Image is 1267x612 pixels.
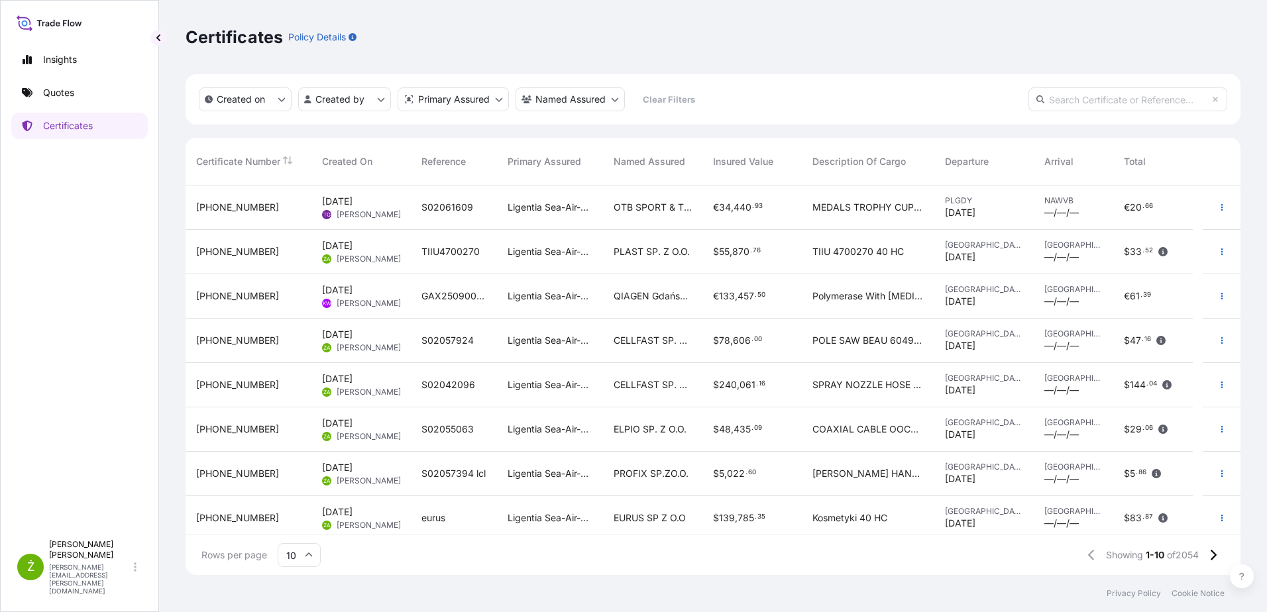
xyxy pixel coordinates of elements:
[196,334,279,347] span: [PHONE_NUMBER]
[1142,515,1144,519] span: .
[731,203,734,212] span: ,
[812,378,924,391] span: SPRAY NOZZLE HOSE CONNECTOR SPRINKLER BRASS TAP ADAPTOR ONE WAY CONNECTOR DFSU 6790821 OOLJGH 132...
[1172,588,1225,599] a: Cookie Notice
[719,291,735,301] span: 133
[1145,515,1153,519] span: 87
[1044,206,1079,219] span: —/—/—
[217,93,265,106] p: Created on
[1146,382,1148,386] span: .
[1044,240,1103,250] span: [GEOGRAPHIC_DATA]
[1124,247,1130,256] span: $
[43,119,93,132] p: Certificates
[1167,548,1199,562] span: of 2054
[337,254,401,264] span: [PERSON_NAME]
[812,334,924,347] span: POLE SAW BEAU 6049788 OOLJGH 3408 40 HC 9280 00 KG 53 483 M 3 1040 CTN FCIU 9901503 OOLJGG 9493 4...
[322,461,353,474] span: [DATE]
[632,89,706,110] button: Clear Filters
[719,203,731,212] span: 34
[508,245,592,258] span: Ligentia Sea-Air-Rail Sp. z o.o.
[1044,250,1079,264] span: —/—/—
[727,469,745,478] span: 022
[732,247,749,256] span: 870
[730,336,733,345] span: ,
[1044,417,1103,428] span: [GEOGRAPHIC_DATA]
[713,513,719,523] span: $
[812,155,906,168] span: Description Of Cargo
[421,334,474,347] span: S02057924
[196,289,279,303] span: [PHONE_NUMBER]
[322,417,353,430] span: [DATE]
[49,539,131,560] p: [PERSON_NAME] [PERSON_NAME]
[713,469,719,478] span: $
[322,372,353,385] span: [DATE]
[337,387,401,397] span: [PERSON_NAME]
[1130,291,1140,301] span: 61
[298,87,391,111] button: createdBy Filter options
[734,203,751,212] span: 440
[945,195,1023,206] span: PLGDY
[27,560,34,574] span: Ż
[754,426,762,431] span: 09
[1145,204,1153,209] span: 66
[755,204,763,209] span: 93
[337,476,401,486] span: [PERSON_NAME]
[614,511,686,525] span: EURUS SP Z O.O
[945,383,975,397] span: [DATE]
[719,513,735,523] span: 139
[1130,425,1142,434] span: 29
[1044,329,1103,339] span: [GEOGRAPHIC_DATA]
[322,328,353,341] span: [DATE]
[1044,195,1103,206] span: NAWVB
[614,378,692,391] span: CELLFAST SP. Z O.O.
[322,283,353,297] span: [DATE]
[812,201,924,214] span: MEDALS TROPHY CUP CAST FIGURINE METAL LID RIBBONS ARTICLES OF FIBREBOARD NUTS OF STAINLESS STEEL ...
[945,417,1023,428] span: [GEOGRAPHIC_DATA]
[945,329,1023,339] span: [GEOGRAPHIC_DATA]
[614,334,692,347] span: CELLFAST SP. Z O.O.
[755,293,757,297] span: .
[508,378,592,391] span: Ligentia Sea-Air-Rail Sp. z o.o.
[713,155,773,168] span: Insured Value
[1130,247,1142,256] span: 33
[730,247,732,256] span: ,
[516,87,625,111] button: cargoOwner Filter options
[1044,428,1079,441] span: —/—/—
[1028,87,1227,111] input: Search Certificate or Reference...
[733,336,751,345] span: 606
[1146,548,1164,562] span: 1-10
[421,378,475,391] span: S02042096
[945,240,1023,250] span: [GEOGRAPHIC_DATA]
[751,337,753,342] span: .
[322,505,353,519] span: [DATE]
[1107,588,1161,599] p: Privacy Policy
[323,430,331,443] span: ŻA
[337,520,401,531] span: [PERSON_NAME]
[49,563,131,595] p: [PERSON_NAME][EMAIL_ADDRESS][PERSON_NAME][DOMAIN_NAME]
[812,289,924,303] span: Polymerase With [MEDICAL_DATA] Component Reagents For Molecular Biology
[283,156,292,165] button: Sort
[713,247,719,256] span: $
[508,423,592,436] span: Ligentia Sea-Air-Rail Sp. z o.o.
[1124,336,1130,345] span: $
[1124,513,1130,523] span: $
[752,204,754,209] span: .
[196,245,279,258] span: [PHONE_NUMBER]
[11,113,148,139] a: Certificates
[421,245,480,258] span: TIIU4700270
[11,46,148,73] a: Insights
[713,380,719,389] span: $
[1149,382,1157,386] span: 04
[201,548,267,562] span: Rows per page
[421,289,486,303] span: GAX2509001152
[323,252,331,266] span: ŻA
[1145,426,1153,431] span: 06
[1124,203,1130,212] span: €
[945,339,975,352] span: [DATE]
[337,298,401,309] span: [PERSON_NAME]
[421,511,445,525] span: eurus
[315,93,364,106] p: Created by
[1124,155,1146,168] span: Total
[196,378,279,391] span: [PHONE_NUMBER]
[945,295,975,308] span: [DATE]
[945,284,1023,295] span: [GEOGRAPHIC_DATA]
